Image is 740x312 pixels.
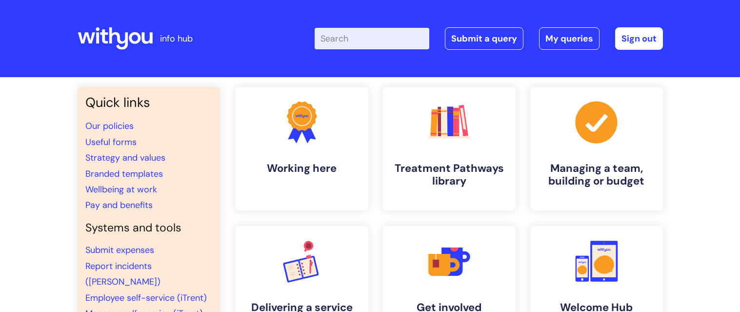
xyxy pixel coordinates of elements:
a: Strategy and values [85,152,165,164]
a: Treatment Pathways library [383,87,516,210]
a: Employee self-service (iTrent) [85,292,207,304]
div: | - [315,27,663,50]
a: Managing a team, building or budget [530,87,663,210]
a: Submit expenses [85,244,154,256]
a: Branded templates [85,168,163,180]
a: Submit a query [445,27,523,50]
input: Search [315,28,429,49]
h4: Systems and tools [85,221,212,235]
a: My queries [539,27,600,50]
a: Wellbeing at work [85,184,157,195]
h4: Treatment Pathways library [391,162,508,188]
p: info hub [160,31,193,46]
a: Working here [236,87,368,210]
a: Useful forms [85,136,137,148]
h3: Quick links [85,95,212,110]
a: Pay and benefits [85,199,153,211]
a: Report incidents ([PERSON_NAME]) [85,260,160,288]
h4: Managing a team, building or budget [538,162,655,188]
h4: Working here [243,162,360,175]
a: Our policies [85,120,134,132]
a: Sign out [615,27,663,50]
